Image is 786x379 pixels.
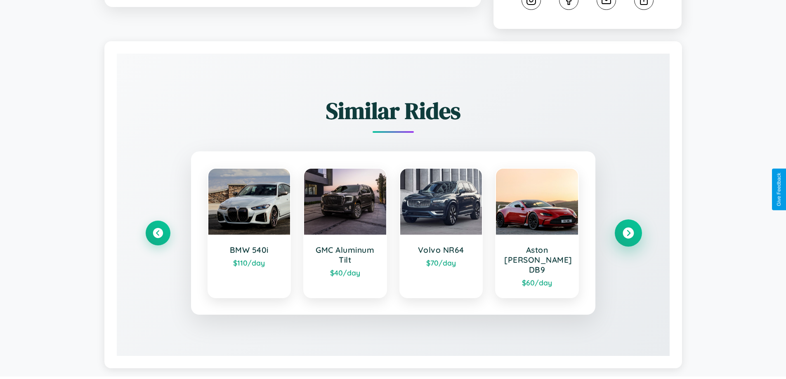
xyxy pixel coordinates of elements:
h3: GMC Aluminum Tilt [312,245,378,265]
div: $ 110 /day [217,258,282,267]
a: Volvo NR64$70/day [399,168,483,298]
div: $ 60 /day [504,278,570,287]
div: Give Feedback [776,173,782,206]
h3: BMW 540i [217,245,282,255]
h3: Aston [PERSON_NAME] DB9 [504,245,570,275]
a: Aston [PERSON_NAME] DB9$60/day [495,168,579,298]
h2: Similar Rides [146,95,641,127]
a: GMC Aluminum Tilt$40/day [303,168,387,298]
div: $ 70 /day [408,258,474,267]
div: $ 40 /day [312,268,378,277]
a: BMW 540i$110/day [208,168,291,298]
h3: Volvo NR64 [408,245,474,255]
